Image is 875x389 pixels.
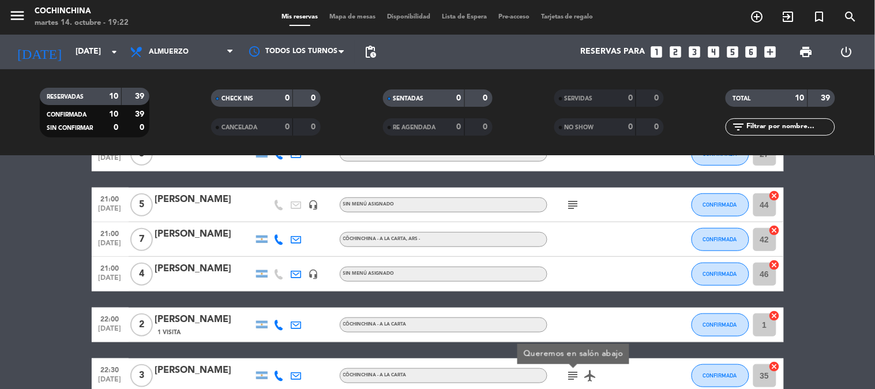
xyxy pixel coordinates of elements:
strong: 39 [821,94,833,102]
strong: 0 [628,94,633,102]
i: headset_mic [309,200,319,210]
i: power_settings_new [839,45,853,59]
span: [DATE] [96,274,125,287]
strong: 10 [109,110,118,118]
span: Disponibilidad [381,14,436,20]
i: airplanemode_active [584,369,598,383]
strong: 39 [135,92,147,100]
span: [DATE] [96,240,125,253]
i: looks_4 [706,44,721,59]
div: [PERSON_NAME] [155,363,253,378]
span: CONFIRMADA [703,236,737,242]
i: looks_two [668,44,683,59]
i: looks_5 [725,44,740,59]
span: Mapa de mesas [324,14,381,20]
span: 4 [130,263,153,286]
span: 21:00 [96,192,125,205]
i: subject [566,369,580,383]
i: cancel [769,310,780,321]
span: 21:00 [96,226,125,240]
strong: 0 [654,94,661,102]
strong: 0 [311,94,318,102]
span: 7 [130,228,153,251]
span: CôChinChina - A LA CARTA [343,322,407,327]
span: 3 [130,364,153,387]
span: , ARS - [407,151,420,156]
button: CONFIRMADA [692,193,749,216]
span: Pre-acceso [493,14,535,20]
button: CONFIRMADA [692,364,749,387]
span: Reservas para [580,47,645,57]
span: Sin menú asignado [343,202,395,207]
i: menu [9,7,26,24]
i: cancel [769,259,780,271]
i: cancel [769,190,780,201]
strong: 0 [285,94,290,102]
span: CôChinChina - A LA CARTA [343,373,407,377]
button: menu [9,7,26,28]
strong: 0 [457,94,461,102]
strong: 0 [628,123,633,131]
span: print [799,45,813,59]
span: CONFIRMADA [703,201,737,208]
strong: 39 [135,110,147,118]
button: CONFIRMADA [692,228,749,251]
i: looks_3 [687,44,702,59]
button: CONFIRMADA [692,263,749,286]
span: [DATE] [96,325,125,338]
i: turned_in_not [813,10,827,24]
i: arrow_drop_down [107,45,121,59]
input: Filtrar por nombre... [745,121,835,133]
span: CONFIRMADA [703,321,737,328]
span: CONFIRMADA [703,372,737,379]
i: subject [566,198,580,212]
div: martes 14. octubre - 19:22 [35,17,129,29]
i: exit_to_app [782,10,795,24]
span: CôChinChina - A LA CARTA [343,237,420,241]
span: NO SHOW [565,125,594,130]
span: 22:00 [96,312,125,325]
strong: 0 [457,123,461,131]
span: CANCELADA [221,125,257,130]
i: [DATE] [9,39,70,65]
span: CôChinChina - A LA CARTA [343,151,420,156]
span: 1 Visita [158,328,181,337]
div: [PERSON_NAME] [155,192,253,207]
span: Mis reservas [276,14,324,20]
span: TOTAL [733,96,750,102]
span: pending_actions [363,45,377,59]
div: [PERSON_NAME] [155,227,253,242]
span: CONFIRMADA [703,271,737,277]
strong: 0 [311,123,318,131]
span: SENTADAS [393,96,424,102]
span: RESERVADAS [47,94,84,100]
button: CONFIRMADA [692,313,749,336]
strong: 0 [483,94,490,102]
i: add_box [763,44,778,59]
span: RE AGENDADA [393,125,436,130]
span: SIN CONFIRMAR [47,125,93,131]
strong: 10 [795,94,805,102]
i: looks_one [649,44,664,59]
div: Queremos en salón abajo [523,348,623,360]
i: cancel [769,225,780,236]
span: [DATE] [96,205,125,218]
span: [DATE] [96,154,125,167]
strong: 0 [654,123,661,131]
div: LOG OUT [827,35,866,69]
span: Lista de Espera [436,14,493,20]
strong: 0 [483,123,490,131]
strong: 10 [109,92,118,100]
i: search [844,10,858,24]
span: , ARS - [407,237,420,241]
div: Cochinchina [35,6,129,17]
span: Tarjetas de regalo [535,14,599,20]
i: headset_mic [309,269,319,279]
span: [DATE] [96,376,125,389]
span: SERVIDAS [565,96,593,102]
span: CHECK INS [221,96,253,102]
strong: 0 [285,123,290,131]
i: filter_list [731,120,745,134]
i: add_circle_outline [750,10,764,24]
strong: 0 [114,124,118,132]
